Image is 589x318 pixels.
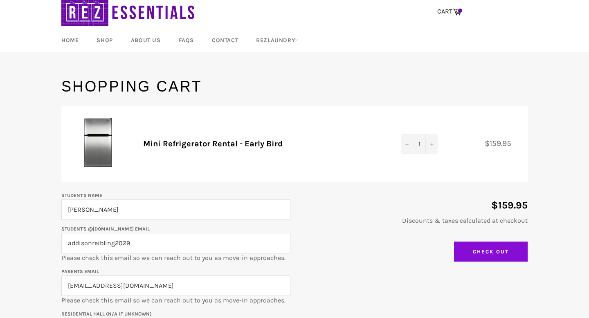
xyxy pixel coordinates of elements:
[171,28,202,52] a: FAQs
[53,28,87,52] a: Home
[425,134,438,154] button: Increase quantity
[485,139,519,148] span: $159.95
[61,76,528,97] h1: Shopping Cart
[299,216,528,225] p: Discounts & taxes calculated at checkout
[204,28,246,52] a: Contact
[61,193,102,198] label: Student's Name
[88,28,121,52] a: Shop
[401,134,413,154] button: Decrease quantity
[248,28,307,52] a: RezLaundry
[433,3,465,20] a: CART
[74,118,123,167] img: Mini Refrigerator Rental - Early Bird
[61,224,290,262] p: Please check this email so we can reach out to you as move-in approaches.
[61,269,99,274] label: Parents email
[143,139,283,148] a: Mini Refrigerator Rental - Early Bird
[123,28,169,52] a: About Us
[61,226,150,232] label: Student's @[DOMAIN_NAME] email
[454,242,528,262] input: Check Out
[61,266,290,305] p: Please check this email so we can reach out to you as move-in approaches.
[299,199,528,212] p: $159.95
[61,311,152,317] label: Residential Hall (N/A if unknown)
